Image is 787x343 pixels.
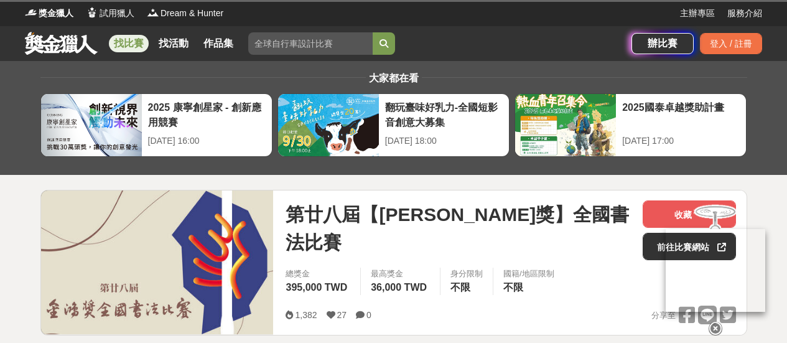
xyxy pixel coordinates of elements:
div: [DATE] 16:00 [148,134,266,148]
span: 395,000 TWD [286,282,347,293]
a: 前往比賽網站 [643,233,736,260]
a: 主辦專區 [680,7,715,20]
span: 1,382 [295,310,317,320]
span: 分享至 [651,306,676,325]
input: 全球自行車設計比賽 [248,32,373,55]
div: 2025 康寧創星家 - 創新應用競賽 [148,100,266,128]
div: [DATE] 18:00 [385,134,503,148]
div: [DATE] 17:00 [622,134,740,148]
img: Logo [86,6,98,19]
span: 0 [366,310,371,320]
a: Logo試用獵人 [86,7,134,20]
a: 2025 康寧創星家 - 創新應用競賽[DATE] 16:00 [40,93,272,157]
a: 翻玩臺味好乳力-全國短影音創意大募集[DATE] 18:00 [277,93,510,157]
span: 總獎金 [286,268,350,280]
span: 36,000 TWD [371,282,427,293]
span: 不限 [450,282,470,293]
span: 大家都在看 [366,73,422,83]
a: 作品集 [198,35,238,52]
img: Cover Image [41,190,274,334]
a: 2025國泰卓越獎助計畫[DATE] 17:00 [515,93,747,157]
span: 27 [337,310,347,320]
div: 國籍/地區限制 [503,268,554,280]
img: Logo [25,6,37,19]
span: 試用獵人 [100,7,134,20]
a: 服務介紹 [727,7,762,20]
div: 登入 / 註冊 [700,33,762,54]
img: Logo [147,6,159,19]
a: LogoDream & Hunter [147,7,223,20]
div: 身分限制 [450,268,483,280]
span: 第廿八屆【[PERSON_NAME]獎】全國書法比賽 [286,200,633,256]
div: 翻玩臺味好乳力-全國短影音創意大募集 [385,100,503,128]
span: 不限 [503,282,523,293]
a: Logo獎金獵人 [25,7,73,20]
span: 最高獎金 [371,268,430,280]
a: 找比賽 [109,35,149,52]
span: Dream & Hunter [161,7,223,20]
div: 2025國泰卓越獎助計畫 [622,100,740,128]
span: 獎金獵人 [39,7,73,20]
a: 找活動 [154,35,193,52]
a: 辦比賽 [631,33,694,54]
button: 收藏 [643,200,736,228]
